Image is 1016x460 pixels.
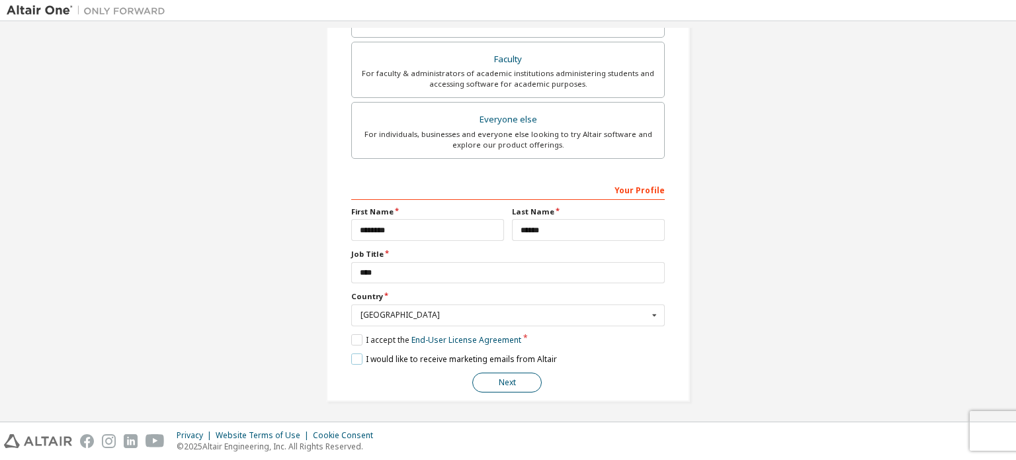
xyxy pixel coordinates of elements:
[411,334,521,345] a: End-User License Agreement
[351,353,557,365] label: I would like to receive marketing emails from Altair
[360,311,648,319] div: [GEOGRAPHIC_DATA]
[351,334,521,345] label: I accept the
[351,207,504,217] label: First Name
[351,249,665,259] label: Job Title
[472,373,542,392] button: Next
[216,430,313,441] div: Website Terms of Use
[102,434,116,448] img: instagram.svg
[177,441,381,452] p: © 2025 Altair Engineering, Inc. All Rights Reserved.
[4,434,72,448] img: altair_logo.svg
[313,430,381,441] div: Cookie Consent
[512,207,665,217] label: Last Name
[124,434,138,448] img: linkedin.svg
[351,291,665,302] label: Country
[360,50,656,69] div: Faculty
[80,434,94,448] img: facebook.svg
[360,129,656,150] div: For individuals, businesses and everyone else looking to try Altair software and explore our prod...
[360,111,656,129] div: Everyone else
[7,4,172,17] img: Altair One
[146,434,165,448] img: youtube.svg
[360,68,656,89] div: For faculty & administrators of academic institutions administering students and accessing softwa...
[177,430,216,441] div: Privacy
[351,179,665,200] div: Your Profile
